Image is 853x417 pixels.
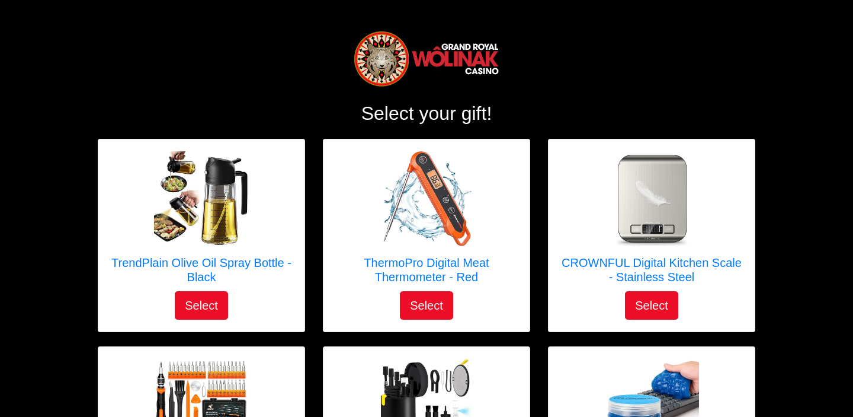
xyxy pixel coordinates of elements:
img: ThermoPro Digital Meat Thermometer - Red [379,151,474,246]
button: Select [175,291,228,320]
h5: ThermoPro Digital Meat Thermometer - Red [335,256,518,284]
button: Select [625,291,678,320]
button: Select [400,291,453,320]
a: TrendPlain Olive Oil Spray Bottle - Black TrendPlain Olive Oil Spray Bottle - Black [110,151,293,291]
img: Logo [353,30,500,88]
img: CROWNFUL Digital Kitchen Scale - Stainless Steel [604,151,699,246]
h5: TrendPlain Olive Oil Spray Bottle - Black [110,256,293,284]
img: TrendPlain Olive Oil Spray Bottle - Black [154,151,249,246]
a: ThermoPro Digital Meat Thermometer - Red ThermoPro Digital Meat Thermometer - Red [335,151,518,291]
h5: CROWNFUL Digital Kitchen Scale - Stainless Steel [560,256,743,284]
a: CROWNFUL Digital Kitchen Scale - Stainless Steel CROWNFUL Digital Kitchen Scale - Stainless Steel [560,151,743,291]
h2: Select your gift! [98,102,755,125]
